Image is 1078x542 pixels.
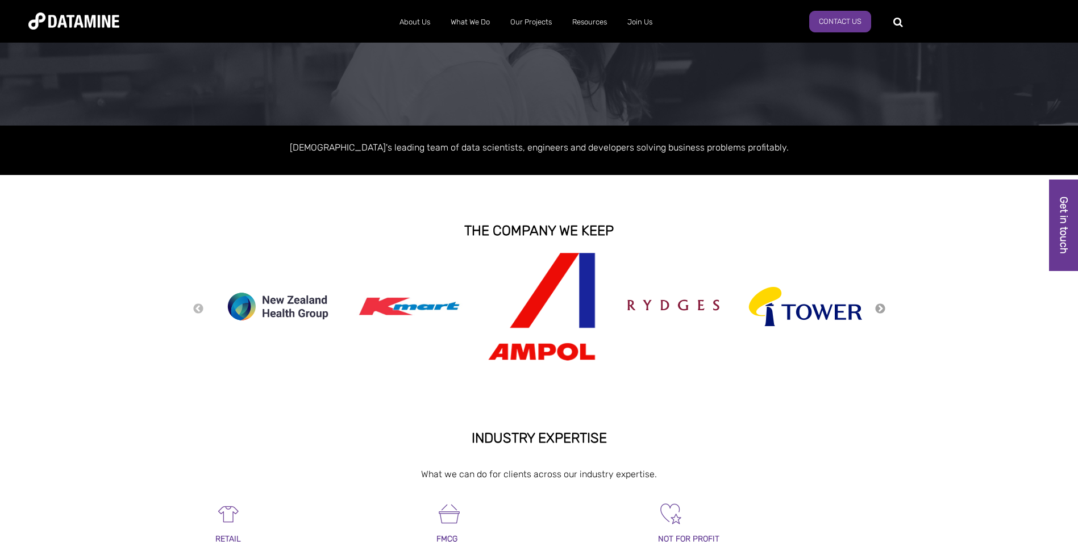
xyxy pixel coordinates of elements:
a: About Us [389,7,440,37]
img: Datamine [28,12,119,30]
img: ampol-Jun-19-2025-04-02-43-2823-AM [485,252,598,361]
p: [DEMOGRAPHIC_DATA]'s leading team of data scientists, engineers and developers solving business p... [215,140,863,155]
a: Resources [562,7,617,37]
img: Retail-1 [215,501,241,527]
img: tower [748,285,862,328]
span: What we can do for clients across our industry expertise. [421,469,657,480]
img: Kmart logo [353,272,467,340]
a: Join Us [617,7,663,37]
strong: THE COMPANY WE KEEP [464,223,614,239]
a: Contact Us [809,11,871,32]
a: What We Do [440,7,500,37]
strong: INDUSTRY EXPERTISE [472,430,607,446]
a: Our Projects [500,7,562,37]
img: FMCG [436,501,462,527]
img: new zealand health group [221,286,335,327]
button: Next [875,303,886,315]
img: ridges [617,283,730,330]
button: Previous [193,303,204,315]
img: Not For Profit [658,501,684,527]
a: Get in touch [1049,180,1078,271]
